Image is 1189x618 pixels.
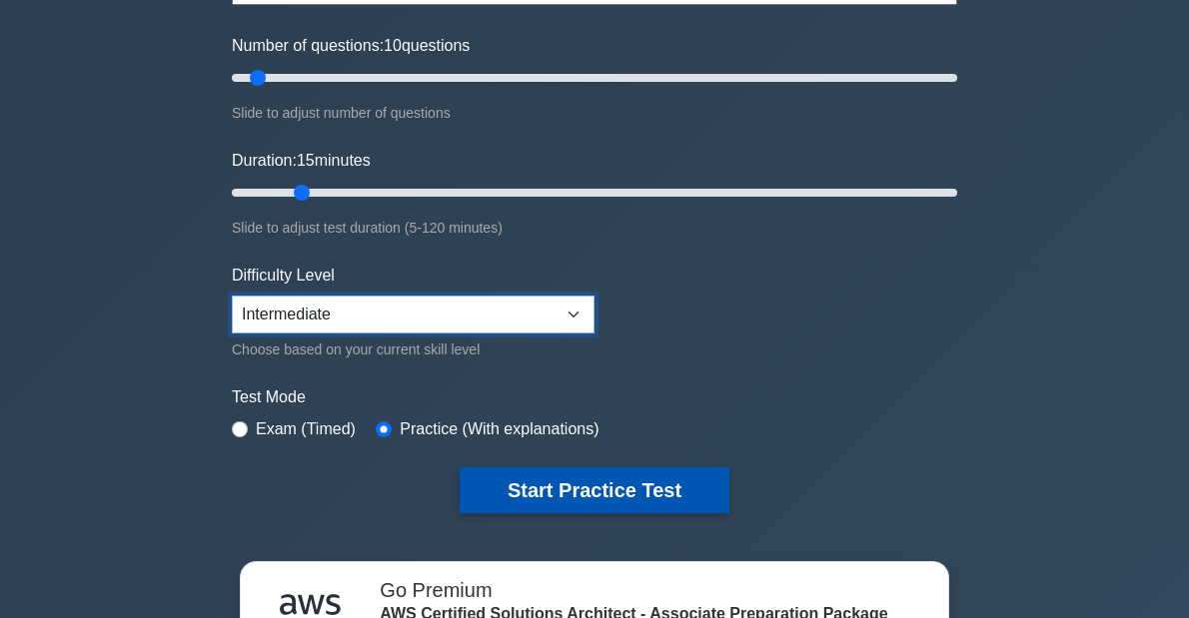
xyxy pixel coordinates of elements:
span: 10 [384,37,402,54]
label: Difficulty Level [232,264,335,288]
div: Choose based on your current skill level [232,337,594,361]
label: Duration: minutes [232,149,371,173]
label: Practice (With explanations) [400,417,598,441]
label: Number of questions: questions [232,34,470,58]
span: 15 [297,152,315,169]
label: Test Mode [232,385,957,409]
button: Start Practice Test [460,467,729,513]
div: Slide to adjust number of questions [232,101,957,125]
label: Exam (Timed) [256,417,356,441]
div: Slide to adjust test duration (5-120 minutes) [232,216,957,240]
